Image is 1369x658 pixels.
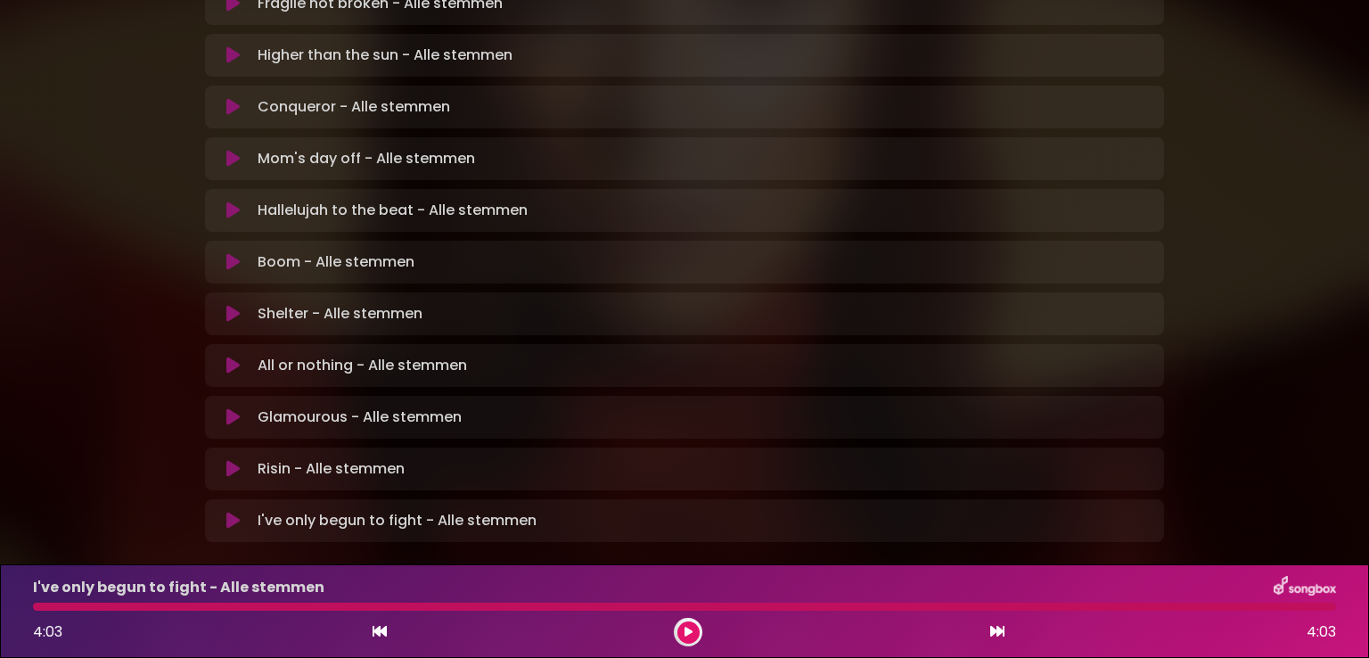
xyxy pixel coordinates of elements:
p: Mom's day off - Alle stemmen [258,148,475,169]
p: I've only begun to fight - Alle stemmen [258,510,537,531]
p: Glamourous - Alle stemmen [258,407,462,428]
p: I've only begun to fight - Alle stemmen [33,577,324,598]
p: Conqueror - Alle stemmen [258,96,450,118]
img: songbox-logo-white.png [1274,576,1336,599]
p: Boom - Alle stemmen [258,251,414,273]
p: Shelter - Alle stemmen [258,303,422,325]
p: Hallelujah to the beat - Alle stemmen [258,200,528,221]
p: Risin - Alle stemmen [258,458,405,480]
p: Higher than the sun - Alle stemmen [258,45,512,66]
p: All or nothing - Alle stemmen [258,355,467,376]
